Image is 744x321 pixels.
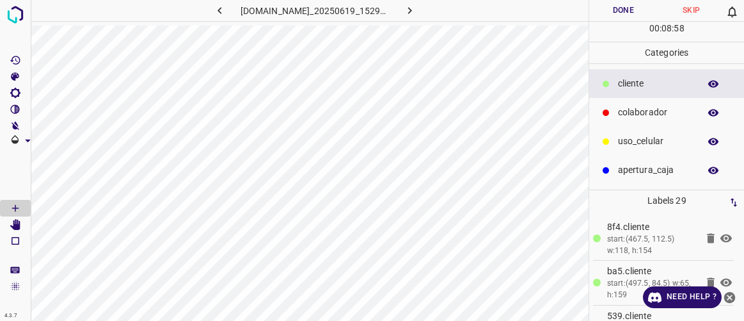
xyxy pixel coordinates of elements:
p: Categories [589,42,744,63]
a: Need Help ? [643,286,722,308]
button: close-help [722,286,738,308]
div: uso_celular [589,127,744,156]
p: 08 [661,22,672,35]
p: ba5.​​cliente [607,265,697,278]
div: apertura_caja [589,156,744,185]
div: colaborador [589,98,744,127]
div: start:(497.5, 84.5) w:65, h:159 [607,278,697,300]
p: 58 [674,22,684,35]
div: start:(467.5, 112.5) w:118, h:154 [607,234,697,256]
p: Labels 29 [593,190,740,211]
h6: [DOMAIN_NAME]_20250619_152904_000000180.jpg [241,3,390,21]
p: uso_celular [618,135,693,148]
p: apertura_caja [618,163,693,177]
div: 4.3.7 [1,311,20,321]
div: : : [649,22,685,42]
div: ​​cliente [589,69,744,98]
img: logo [4,3,27,26]
p: 00 [649,22,660,35]
p: 8f4.​​cliente [607,220,697,234]
p: ​​cliente [618,77,693,90]
p: colaborador [618,106,693,119]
